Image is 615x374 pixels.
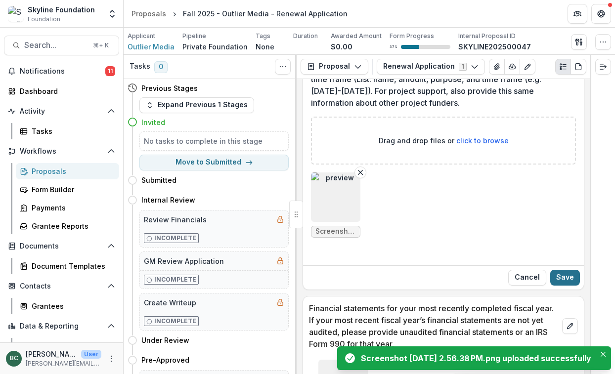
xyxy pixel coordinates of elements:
[256,42,274,52] p: None
[132,8,166,19] div: Proposals
[4,83,119,99] a: Dashboard
[182,42,248,52] p: Private Foundation
[379,135,509,146] p: Drag and drop files or
[128,42,175,52] a: Outlier Media
[20,86,111,96] div: Dashboard
[141,355,189,365] h4: Pre-Approved
[20,322,103,331] span: Data & Reporting
[489,59,505,75] button: View Attached Files
[28,4,95,15] div: Skyline Foundation
[568,4,587,24] button: Partners
[4,36,119,55] button: Search...
[16,258,119,274] a: Document Templates
[16,123,119,139] a: Tasks
[390,32,434,41] p: Form Progress
[128,6,170,21] a: Proposals
[595,59,611,75] button: Expand right
[32,341,111,351] div: Dashboard
[32,301,111,311] div: Grantees
[154,275,196,284] p: Incomplete
[301,59,368,75] button: Proposal
[130,62,150,71] h3: Tasks
[562,318,578,334] button: edit
[105,66,115,76] span: 11
[331,42,352,52] p: $0.00
[4,103,119,119] button: Open Activity
[275,59,291,75] button: Toggle View Cancelled Tasks
[141,335,189,345] h4: Under Review
[16,181,119,198] a: Form Builder
[311,172,360,222] img: preview
[550,270,580,286] button: Save
[26,359,101,368] p: [PERSON_NAME][EMAIL_ADDRESS][DOMAIN_NAME]
[333,342,615,374] div: Notifications-bottom-right
[141,117,165,127] h4: Invited
[315,227,356,236] span: Screenshot [DATE] 2.56.38 PM.png
[32,203,111,213] div: Payments
[32,221,111,231] div: Grantee Reports
[354,166,366,178] button: Remove File
[26,349,77,359] p: [PERSON_NAME]
[144,297,196,308] h5: Create Writeup
[311,172,360,238] div: Remove FilepreviewScreenshot [DATE] 2.56.38 PM.png
[139,155,289,170] button: Move to Submitted
[144,136,284,146] h5: No tasks to complete in this stage
[32,126,111,136] div: Tasks
[361,352,591,364] div: Screenshot [DATE] 2.56.38 PM.png uploaded successfully
[144,256,224,266] h5: GM Review Application
[154,61,168,73] span: 0
[458,32,516,41] p: Internal Proposal ID
[183,8,348,19] div: Fall 2025 - Outlier Media - Renewal Application
[4,238,119,254] button: Open Documents
[91,40,111,51] div: ⌘ + K
[105,353,117,365] button: More
[458,42,531,52] p: SKYLINE202500047
[144,214,207,225] h5: Review Financials
[16,218,119,234] a: Grantee Reports
[24,41,87,50] span: Search...
[141,83,198,93] h4: Previous Stages
[331,32,382,41] p: Awarded Amount
[520,59,535,75] button: Edit as form
[390,43,397,50] p: 37 %
[154,234,196,243] p: Incomplete
[128,6,351,21] nav: breadcrumb
[571,59,586,75] button: PDF view
[311,49,562,109] p: List of top five current sources of funding. Please specify if the amount is part of a multi-year...
[32,261,111,271] div: Document Templates
[20,67,105,76] span: Notifications
[4,143,119,159] button: Open Workflows
[10,355,18,362] div: Bettina Chang
[555,59,571,75] button: Plaintext view
[182,32,206,41] p: Pipeline
[4,63,119,79] button: Notifications11
[377,59,485,75] button: Renewal Application1
[8,6,24,22] img: Skyline Foundation
[309,302,558,350] p: Financial statements for your most recently completed fiscal year. If your most recent fiscal yea...
[456,136,509,145] span: click to browse
[139,97,254,113] button: Expand Previous 1 Stages
[20,282,103,291] span: Contacts
[4,278,119,294] button: Open Contacts
[105,4,119,24] button: Open entity switcher
[141,175,176,185] h4: Submitted
[141,195,195,205] h4: Internal Review
[32,184,111,195] div: Form Builder
[32,166,111,176] div: Proposals
[16,298,119,314] a: Grantees
[16,163,119,179] a: Proposals
[81,350,101,359] p: User
[20,147,103,156] span: Workflows
[293,32,318,41] p: Duration
[154,317,196,326] p: Incomplete
[597,348,609,360] button: Close
[508,270,546,286] button: Close
[4,318,119,334] button: Open Data & Reporting
[16,338,119,354] a: Dashboard
[16,200,119,216] a: Payments
[128,32,155,41] p: Applicant
[591,4,611,24] button: Get Help
[28,15,60,24] span: Foundation
[20,107,103,116] span: Activity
